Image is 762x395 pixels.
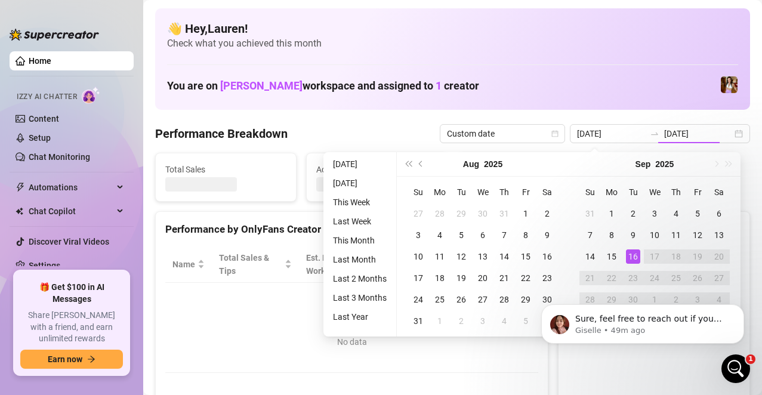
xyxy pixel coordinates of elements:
[306,251,371,277] div: Est. Hours Worked
[29,261,60,270] a: Settings
[721,76,738,93] img: Elena
[461,251,522,277] span: Chat Conversion
[167,79,479,92] h1: You are on workspace and assigned to creator
[87,355,95,363] span: arrow-right
[29,114,59,124] a: Content
[577,127,645,140] input: Start date
[29,56,51,66] a: Home
[29,202,113,221] span: Chat Copilot
[155,125,288,142] h4: Performance Breakdown
[177,335,526,348] div: No data
[219,251,282,277] span: Total Sales & Tips
[468,163,589,176] span: Messages Sent
[16,183,25,192] span: thunderbolt
[167,37,738,50] span: Check what you achieved this month
[165,221,538,237] div: Performance by OnlyFans Creator
[650,129,659,138] span: swap-right
[220,79,303,92] span: [PERSON_NAME]
[664,127,732,140] input: End date
[172,258,195,271] span: Name
[447,125,558,143] span: Custom date
[568,221,740,237] div: Sales by OnlyFans Creator
[167,20,738,37] h4: 👋 Hey, Lauren !
[165,163,286,176] span: Total Sales
[48,354,82,364] span: Earn now
[454,246,538,283] th: Chat Conversion
[436,79,442,92] span: 1
[29,152,90,162] a: Chat Monitoring
[212,246,299,283] th: Total Sales & Tips
[165,246,212,283] th: Name
[721,354,750,383] iframe: Intercom live chat
[20,282,123,305] span: 🎁 Get $100 in AI Messages
[20,310,123,345] span: Share [PERSON_NAME] with a friend, and earn unlimited rewards
[29,178,113,197] span: Automations
[316,163,437,176] span: Active Chats
[523,279,762,363] iframe: Intercom notifications message
[387,246,454,283] th: Sales / Hour
[29,237,109,246] a: Discover Viral Videos
[394,251,437,277] span: Sales / Hour
[10,29,99,41] img: logo-BBDzfeDw.svg
[16,207,23,215] img: Chat Copilot
[746,354,755,364] span: 1
[82,87,100,104] img: AI Chatter
[17,91,77,103] span: Izzy AI Chatter
[551,130,559,137] span: calendar
[650,129,659,138] span: to
[29,133,51,143] a: Setup
[20,350,123,369] button: Earn nowarrow-right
